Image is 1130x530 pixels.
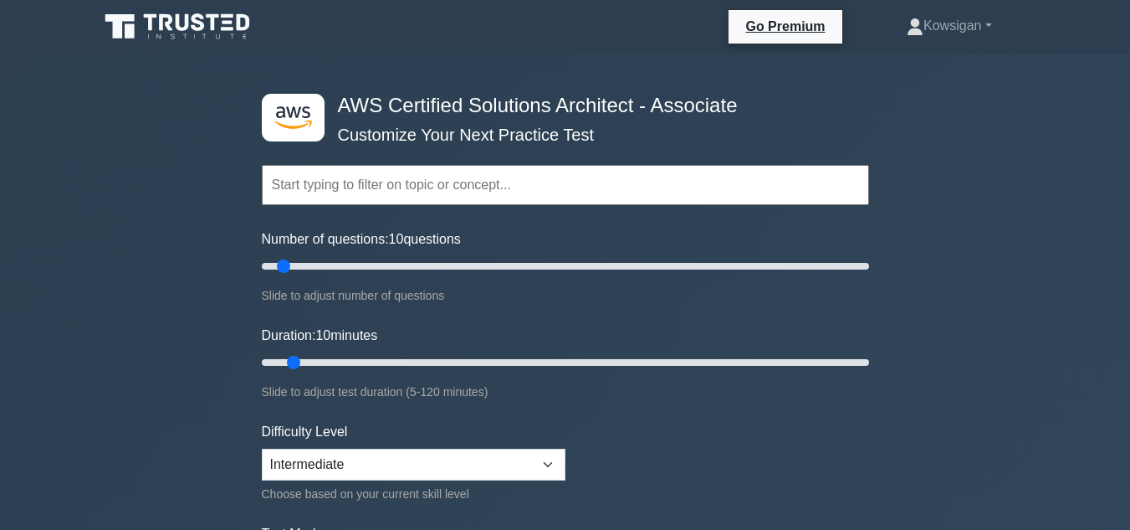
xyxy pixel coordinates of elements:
label: Number of questions: questions [262,229,461,250]
a: Kowsigan [867,9,1031,43]
a: Go Premium [735,16,835,37]
h4: AWS Certified Solutions Architect - Associate [331,94,787,118]
div: Choose based on your current skill level [262,484,565,504]
span: 10 [389,232,404,246]
span: 10 [315,328,330,342]
label: Difficulty Level [262,422,348,442]
div: Slide to adjust number of questions [262,286,869,306]
div: Slide to adjust test duration (5-120 minutes) [262,382,869,402]
label: Duration: minutes [262,326,378,346]
input: Start typing to filter on topic or concept... [262,165,869,205]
